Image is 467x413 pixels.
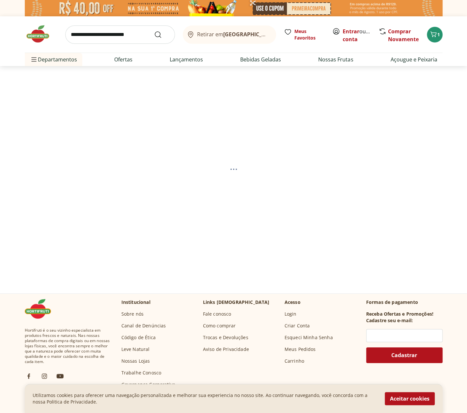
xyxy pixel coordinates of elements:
p: Utilizamos cookies para oferecer uma navegação personalizada e melhorar sua experiencia no nosso ... [33,392,377,405]
button: Submit Search [154,31,170,39]
a: Governança Corporativa [121,381,176,388]
a: Lançamentos [170,56,203,63]
a: Leve Natural [121,346,150,353]
img: Hortifruti [25,24,57,44]
a: Bebidas Geladas [240,56,281,63]
button: Retirar em[GEOGRAPHIC_DATA]/[GEOGRAPHIC_DATA] [183,25,276,44]
a: Como comprar [203,322,236,329]
button: Menu [30,52,38,67]
p: Formas de pagamento [366,299,443,306]
span: Departamentos [30,52,77,67]
a: Açougue e Peixaria [390,56,437,63]
img: Hortifruti [25,299,57,319]
img: ig [40,372,48,380]
span: Meus Favoritos [294,28,324,41]
p: Institucional [121,299,150,306]
button: Aceitar cookies [385,392,435,405]
a: Código de Ética [121,334,156,341]
p: Acesso [285,299,301,306]
input: search [65,25,175,44]
span: Hortifruti é o seu vizinho especialista em produtos frescos e naturais. Nas nossas plataformas de... [25,328,111,364]
h3: Receba Ofertas e Promoções! [366,311,433,317]
p: Links [DEMOGRAPHIC_DATA] [203,299,270,306]
a: Meus Favoritos [284,28,324,41]
button: Carrinho [427,27,443,42]
a: Login [285,311,297,317]
a: Meus Pedidos [285,346,316,353]
span: 1 [437,31,440,38]
h3: Cadastre seu e-mail: [366,317,413,324]
a: Sobre nós [121,311,144,317]
a: Nossas Lojas [121,358,150,364]
a: Ofertas [114,56,132,63]
a: Canal de Denúncias [121,322,166,329]
a: Nossas Frutas [318,56,353,63]
img: fb [25,372,33,380]
a: Criar conta [343,28,379,43]
span: Cadastrar [391,353,417,358]
a: Entrar [343,28,359,35]
img: ytb [56,372,64,380]
a: Criar Conta [285,322,310,329]
b: [GEOGRAPHIC_DATA]/[GEOGRAPHIC_DATA] [223,31,333,38]
a: Aviso de Privacidade [203,346,249,353]
span: Retirar em [197,31,269,37]
a: Esqueci Minha Senha [285,334,333,341]
a: Comprar Novamente [388,28,419,43]
a: Trabalhe Conosco [121,370,162,376]
span: ou [343,27,372,43]
a: Fale conosco [203,311,231,317]
a: Trocas e Devoluções [203,334,248,341]
button: Cadastrar [366,347,443,363]
a: Carrinho [285,358,304,364]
